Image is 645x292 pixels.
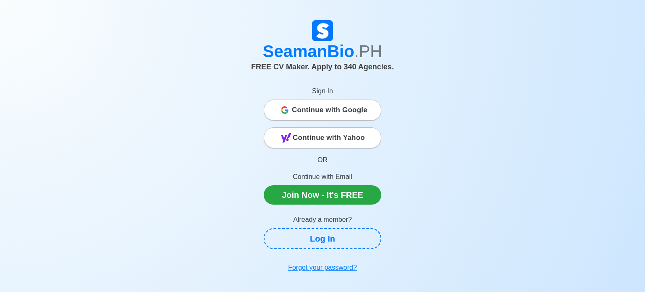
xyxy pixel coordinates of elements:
a: Join Now - It's FREE [264,185,381,205]
span: Continue with Google [292,102,367,118]
p: Already a member? [264,215,381,225]
a: Forgot your password? [264,259,381,276]
p: OR [264,155,381,165]
u: Forgot your password? [288,264,357,271]
img: Logo [312,20,333,41]
span: Continue with Yahoo [293,129,365,146]
button: Continue with Google [264,100,381,121]
a: Log In [264,228,381,249]
span: .PH [354,42,383,61]
p: Sign In [264,86,381,96]
span: FREE CV Maker. Apply to 340 Agencies. [251,63,394,71]
p: Continue with Email [264,172,381,182]
button: Continue with Yahoo [264,127,381,148]
h1: SeamanBio [89,41,556,61]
